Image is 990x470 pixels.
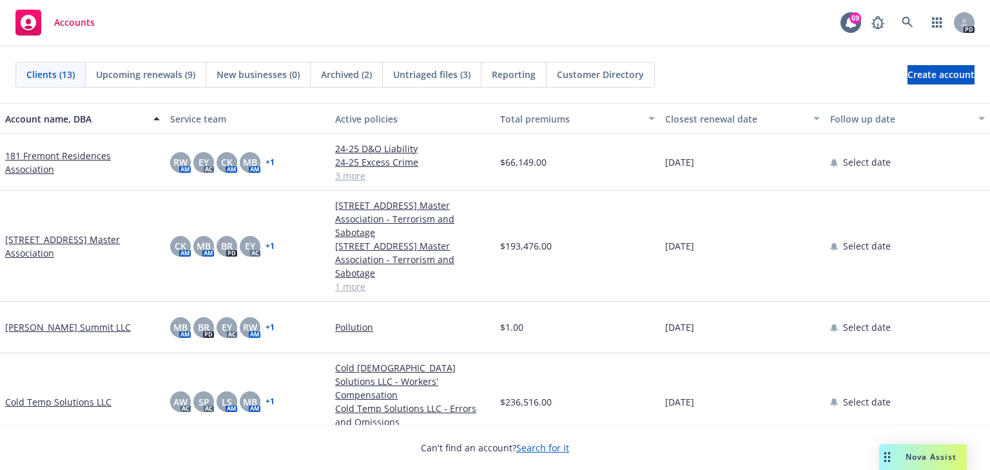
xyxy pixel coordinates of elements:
span: Clients (13) [26,68,75,81]
a: Cold Temp Solutions LLC - Errors and Omissions [335,402,490,429]
span: [DATE] [665,239,694,253]
button: Service team [165,103,330,134]
span: RW [173,155,188,169]
span: Can't find an account? [421,441,569,455]
div: Active policies [335,112,490,126]
a: 24-25 D&O Liability [335,142,490,155]
span: RW [243,320,257,334]
a: [PERSON_NAME] Summit LLC [5,320,131,334]
span: CK [175,239,186,253]
a: Pollution [335,320,490,334]
span: [DATE] [665,320,694,334]
span: MB [173,320,188,334]
a: [STREET_ADDRESS] Master Association - Terrorism and Sabotage [335,199,490,239]
a: Cold Temp Solutions LLC [5,395,112,409]
span: MB [197,239,211,253]
span: Select date [843,395,891,409]
a: Accounts [10,5,100,41]
button: Total premiums [495,103,660,134]
a: Search [895,10,920,35]
div: Account name, DBA [5,112,146,126]
a: + 1 [266,324,275,331]
span: Select date [843,320,891,334]
span: $66,149.00 [500,155,547,169]
a: 24-25 Excess Crime [335,155,490,169]
a: + 1 [266,159,275,166]
span: EY [245,239,255,253]
span: LS [222,395,232,409]
span: MB [243,155,257,169]
span: MB [243,395,257,409]
a: 3 more [335,169,490,182]
span: Customer Directory [557,68,644,81]
span: $236,516.00 [500,395,552,409]
span: New businesses (0) [217,68,300,81]
a: Create account [907,65,975,84]
span: AW [173,395,188,409]
div: 69 [849,12,861,24]
a: 1 more [335,280,490,293]
a: Cold [DEMOGRAPHIC_DATA] Solutions LLC - Workers' Compensation [335,361,490,402]
a: Search for it [516,442,569,454]
span: $193,476.00 [500,239,552,253]
a: Switch app [924,10,950,35]
span: SP [199,395,209,409]
div: Closest renewal date [665,112,806,126]
div: Follow up date [830,112,971,126]
span: BR [221,239,233,253]
span: Select date [843,155,891,169]
a: + 1 [266,398,275,406]
span: [DATE] [665,155,694,169]
a: 181 Fremont Residences Association [5,149,160,176]
span: Upcoming renewals (9) [96,68,195,81]
span: BR [198,320,209,334]
button: Follow up date [825,103,990,134]
span: [DATE] [665,395,694,409]
div: Total premiums [500,112,641,126]
span: Archived (2) [321,68,372,81]
div: Drag to move [879,444,895,470]
span: Untriaged files (3) [393,68,471,81]
span: EY [199,155,209,169]
span: Accounts [54,17,95,28]
button: Closest renewal date [660,103,825,134]
button: Nova Assist [879,444,967,470]
span: Create account [907,63,975,87]
a: + 1 [266,242,275,250]
div: Service team [170,112,325,126]
a: [STREET_ADDRESS] Master Association - Terrorism and Sabotage [335,239,490,280]
span: EY [222,320,232,334]
span: Nova Assist [906,451,956,462]
a: [STREET_ADDRESS] Master Association [5,233,160,260]
span: Reporting [492,68,536,81]
span: CK [221,155,233,169]
button: Active policies [330,103,495,134]
a: Report a Bug [865,10,891,35]
span: Select date [843,239,891,253]
span: $1.00 [500,320,523,334]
